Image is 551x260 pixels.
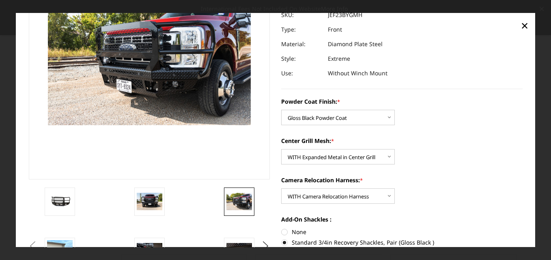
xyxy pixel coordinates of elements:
[281,66,322,81] dt: Use:
[328,37,383,52] dd: Diamond Plate Steel
[328,8,362,23] dd: JEF23BYGMH
[281,37,322,52] dt: Material:
[281,176,523,185] label: Camera Relocation Harness:
[281,98,523,106] label: Powder Coat Finish:
[518,19,531,32] a: Close
[281,137,523,145] label: Center Grill Mesh:
[27,240,39,252] button: Previous
[328,23,342,37] dd: Front
[281,228,523,237] label: None
[281,8,322,23] dt: SKU:
[328,66,387,81] dd: Without Winch Mount
[328,52,350,66] dd: Extreme
[137,193,162,210] img: 2023-2025 Ford F250-350 - FT Series - Extreme Front Bumper
[260,240,272,252] button: Next
[226,193,252,210] img: 2023-2025 Ford F250-350 - FT Series - Extreme Front Bumper
[281,52,322,66] dt: Style:
[521,17,528,34] span: ×
[281,23,322,37] dt: Type:
[281,215,523,224] label: Add-On Shackles :
[47,196,73,207] img: 2023-2025 Ford F250-350 - FT Series - Extreme Front Bumper
[281,238,523,247] label: Standard 3/4in Recovery Shackles, Pair (Gloss Black )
